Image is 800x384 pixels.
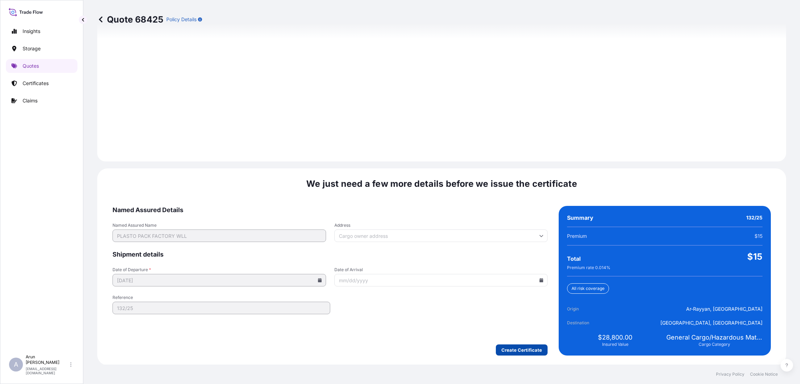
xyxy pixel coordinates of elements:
span: Named Assured Name [112,223,326,228]
input: mm/dd/yyyy [334,274,548,286]
span: Cargo Category [699,342,730,347]
span: Origin [567,306,606,312]
span: Insured Value [602,342,628,347]
span: Date of Departure [112,267,326,273]
span: Destination [567,319,606,326]
span: $15 [755,233,762,240]
span: Date of Arrival [334,267,548,273]
span: Ar-Rayyan, [GEOGRAPHIC_DATA] [686,306,762,312]
p: Certificates [23,80,49,87]
span: Summary [567,214,593,221]
a: Claims [6,94,77,108]
a: Storage [6,42,77,56]
input: Your internal reference [112,302,330,314]
a: Insights [6,24,77,38]
p: [EMAIL_ADDRESS][DOMAIN_NAME] [26,367,69,375]
span: [GEOGRAPHIC_DATA], [GEOGRAPHIC_DATA] [660,319,762,326]
span: We just need a few more details before we issue the certificate [306,178,577,189]
span: Premium rate 0.014 % [567,265,610,270]
button: Create Certificate [496,344,548,356]
p: Storage [23,45,41,52]
p: Create Certificate [501,347,542,353]
span: Address [334,223,548,228]
span: $28,800.00 [598,333,632,342]
span: Shipment details [112,250,548,259]
div: All risk coverage [567,283,609,294]
input: Cargo owner address [334,229,548,242]
a: Cookie Notice [750,372,778,377]
p: Quote 68425 [97,14,164,25]
span: General Cargo/Hazardous Material [666,333,762,342]
span: Reference [112,295,330,300]
p: Claims [23,97,37,104]
p: Policy Details [166,16,197,23]
a: Privacy Policy [716,372,744,377]
p: Insights [23,28,40,35]
a: Quotes [6,59,77,73]
span: $15 [747,251,762,262]
span: A [14,361,18,368]
p: Quotes [23,62,39,69]
span: Total [567,255,581,262]
span: Premium [567,233,587,240]
a: Certificates [6,76,77,90]
p: Arun [PERSON_NAME] [26,354,69,365]
span: Named Assured Details [112,206,548,214]
span: 132/25 [746,214,762,221]
input: mm/dd/yyyy [112,274,326,286]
